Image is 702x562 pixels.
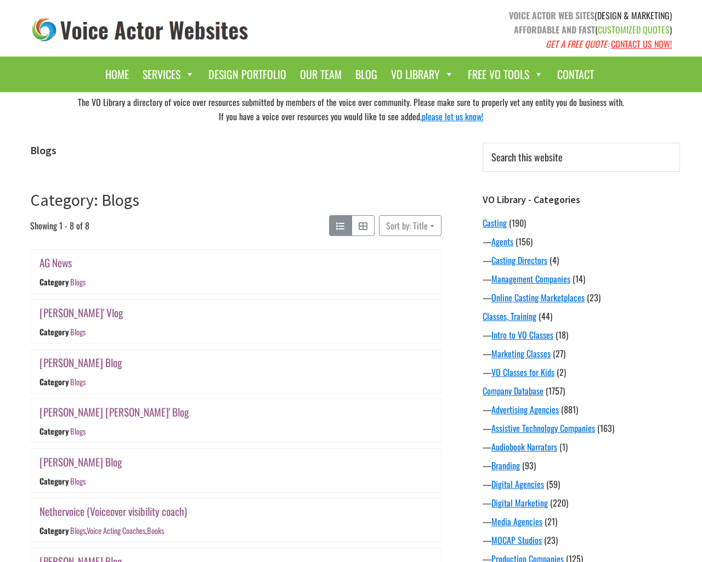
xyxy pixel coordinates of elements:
[483,440,680,453] div: —
[491,328,553,341] a: Intro to VO Classes
[514,23,595,36] strong: AFFORDABLE AND FAST
[39,355,122,370] a: [PERSON_NAME] Blog
[611,37,672,50] a: CONTACT US NOW!
[483,459,680,472] div: —
[70,425,86,437] a: Blogs
[544,533,558,547] span: (23)
[386,62,460,87] a: VO Library
[87,525,145,537] a: Voice Acting Coaches
[550,496,568,509] span: (220)
[509,216,526,229] span: (190)
[39,425,69,437] div: Category
[350,62,383,87] a: Blog
[30,215,89,236] span: Showing 1 - 8 of 8
[553,347,565,360] span: (27)
[491,235,513,248] a: Agents
[39,454,122,470] a: [PERSON_NAME] Blog
[70,525,164,537] div: , ,
[491,459,520,472] a: Branding
[39,404,189,420] a: [PERSON_NAME] [PERSON_NAME]' Blog
[203,62,292,87] a: Design Portfolio
[30,189,139,210] a: Category: Blogs
[509,9,595,22] strong: VOICE ACTOR WEB SITES
[30,144,441,157] h1: Blogs
[39,255,72,271] a: AG News
[70,525,86,537] a: Blogs
[491,533,542,547] a: MOCAP Studios
[561,403,578,416] span: (881)
[39,326,69,338] div: Category
[39,503,187,519] a: Nethervoice (Voiceover visibility coach)
[39,475,69,487] div: Category
[483,477,680,491] div: —
[39,277,69,288] div: Category
[491,440,557,453] a: Audiobook Narrators
[491,254,547,267] a: Casting Directors
[539,310,552,323] span: (44)
[39,376,69,387] div: Category
[483,421,680,435] div: —
[422,110,483,123] a: please let us know!
[522,459,536,472] span: (93)
[491,421,595,435] a: Assistive Technology Companies
[598,23,670,36] span: CUSTOMIZED QUOTES
[491,477,544,491] a: Digital Agencies
[295,62,347,87] a: Our Team
[483,272,680,285] div: —
[491,291,585,304] a: Online Casting Marketplaces
[483,143,680,172] input: Search this website
[483,328,680,341] div: —
[483,291,680,304] div: —
[70,277,86,288] a: Blogs
[70,376,86,387] a: Blogs
[483,254,680,267] div: —
[483,347,680,360] div: —
[550,254,559,267] span: (4)
[546,477,560,491] span: (59)
[483,515,680,528] div: —
[573,272,585,285] span: (14)
[491,403,559,416] a: Advertising Agencies
[483,403,680,416] div: —
[491,366,554,379] a: VO Classes for Kids
[559,440,568,453] span: (1)
[483,533,680,547] div: —
[483,216,507,229] a: Casting
[39,525,69,537] div: Category
[100,62,134,87] a: Home
[491,347,551,360] a: Marketing Classes
[462,62,549,87] a: Free VO Tools
[70,326,86,338] a: Blogs
[483,235,680,248] div: —
[545,515,557,528] span: (21)
[546,384,565,397] span: (1757)
[491,496,548,509] a: Digital Marketing
[483,310,536,323] a: Classes, Training
[556,328,568,341] span: (18)
[137,62,200,87] a: Services
[39,305,123,321] a: [PERSON_NAME]' Vlog
[546,37,609,50] em: GET A FREE QUOTE:
[483,366,680,379] div: —
[147,525,164,537] a: Books
[516,235,533,248] span: (156)
[587,291,601,304] span: (23)
[557,366,566,379] span: (2)
[22,92,680,126] div: The VO Library a directory of voice over resources submitted by members of the voice over communi...
[359,8,672,51] p: (DESIGN & MARKETING) ( )
[30,15,251,44] img: voice_actor_websites_logo
[597,421,614,435] span: (163)
[379,215,441,236] button: Sort by: Title
[491,272,570,285] a: Management Companies
[483,496,680,509] div: —
[70,475,86,487] a: Blogs
[483,384,544,397] a: Company Database
[552,62,599,87] a: Contact
[483,194,680,206] h3: VO Library - Categories
[491,515,542,528] a: Media Agencies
